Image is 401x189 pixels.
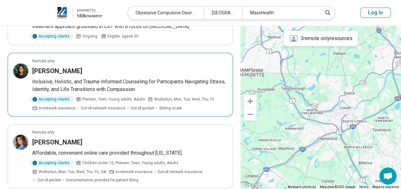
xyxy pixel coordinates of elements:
[30,33,73,40] div: Accepting clients
[32,58,55,64] p: Remote only
[379,167,397,185] div: Open chat
[32,149,227,157] p: Affordable, convenient online care provided throughout [US_STATE].
[204,6,242,19] div: [GEOGRAPHIC_DATA]
[77,7,102,13] div: powered by
[32,138,82,147] h3: [PERSON_NAME]
[30,96,73,103] div: Accepting clients
[37,177,61,183] span: Out-of-pocket
[82,33,97,39] span: Ongoing
[32,66,82,75] h3: [PERSON_NAME]
[130,105,154,111] span: Out-of-pocket
[244,108,256,121] button: Zoom out
[32,129,55,135] p: Remote only
[82,96,145,102] span: Preteen, Teen, Young adults, Adults
[320,185,355,189] span: Map data ©2025 Google
[10,5,102,20] a: University of Massachusetts, Lowellpowered by
[128,6,204,19] div: Obsessive Compulsive Disorder (OCD)
[360,8,391,18] button: Log In
[359,185,368,189] a: Terms (opens in new tab)
[159,105,182,111] span: Sliding scale
[372,185,399,189] a: Report a map error
[56,5,69,20] img: University of Massachusetts, Lowell
[32,78,227,93] p: Inclusive, Holistic, and Trauma-Informed Counseling for Participants Navigating Stress, Identity,...
[66,177,138,183] span: Documentation provided for patient filling
[158,169,202,175] span: Out-of-network insurance
[39,105,76,111] span: In-network insurance
[81,105,125,111] span: Out-of-network insurance
[242,6,318,19] div: MassHealth
[115,169,152,175] span: In-network insurance
[30,159,73,166] div: Accepting clients
[108,33,138,39] span: Eligible: ages 0-30
[284,31,358,46] div: 3 remote only resources
[154,96,214,102] span: Works Sun, Mon, Tue, Wed, Thu, Fri
[244,95,256,108] button: Zoom in
[39,169,107,175] span: Works Sun, Mon, Tue, Wed, Thu, Fri, Sat
[82,160,178,166] span: Children under 10, Preteen, Teen, Young adults, Adults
